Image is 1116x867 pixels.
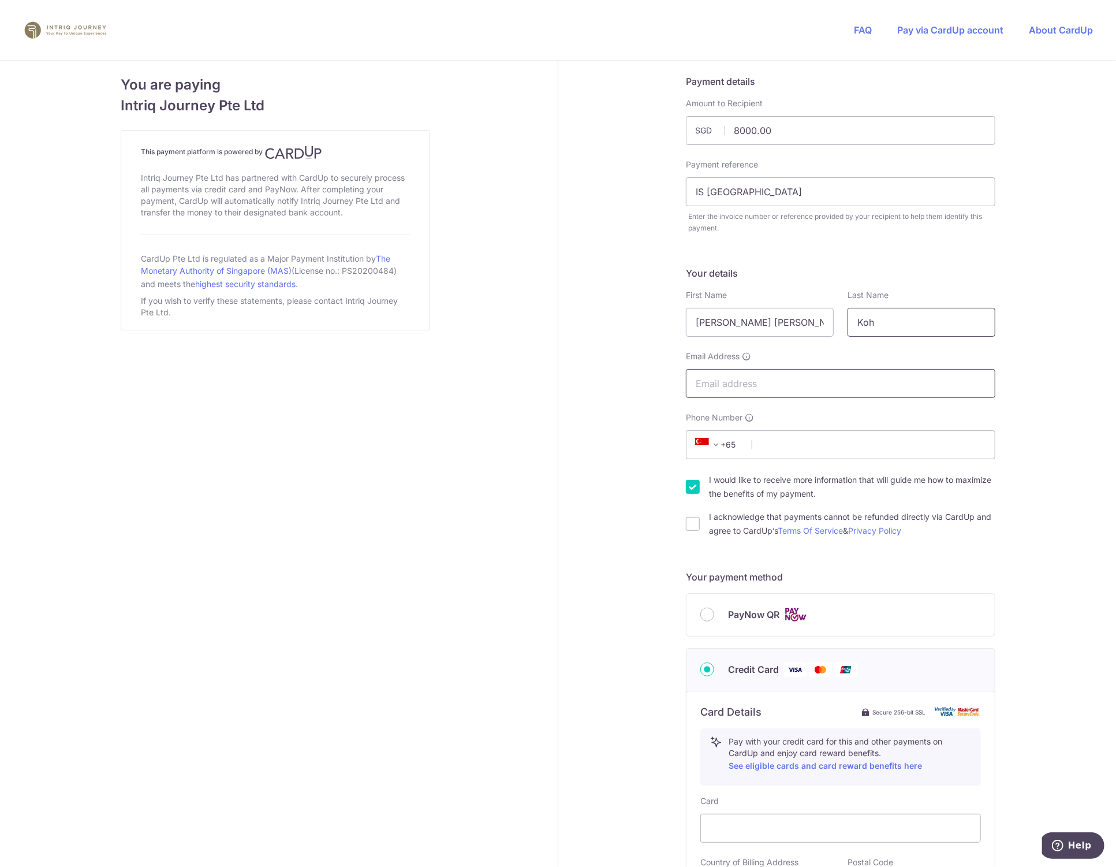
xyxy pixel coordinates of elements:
[897,24,1003,36] a: Pay via CardUp account
[141,293,410,321] div: If you wish to verify these statements, please contact Intriq Journey Pte Ltd.
[848,526,901,535] a: Privacy Policy
[728,608,779,622] span: PayNow QR
[686,116,995,145] input: Payment amount
[1042,832,1104,861] iframe: Opens a widget where you can find more information
[700,608,981,622] div: PayNow QR Cards logo
[121,75,430,95] span: You are paying
[709,473,995,501] label: I would like to receive more information that will guide me how to maximize the benefits of my pa...
[848,308,995,337] input: Last name
[686,308,834,337] input: First name
[709,510,995,538] label: I acknowledge that payments cannot be refunded directly via CardUp and agree to CardUp’s &
[686,266,995,280] h5: Your details
[695,438,723,452] span: +65
[854,24,872,36] a: FAQ
[809,663,832,677] img: Mastercard
[700,663,981,677] div: Credit Card Visa Mastercard Union Pay
[784,608,807,622] img: Cards logo
[695,125,725,136] span: SGD
[195,279,296,289] a: highest security standards
[700,795,719,807] label: Card
[872,708,925,717] span: Secure 256-bit SSL
[688,211,995,234] div: Enter the invoice number or reference provided by your recipient to help them identify this payment.
[778,526,843,535] a: Terms Of Service
[834,663,857,677] img: Union Pay
[265,146,322,159] img: CardUp
[686,159,758,170] label: Payment reference
[935,707,981,717] img: card secure
[121,95,430,116] span: Intriq Journey Pte Ltd
[729,761,922,771] a: See eligible cards and card reward benefits here
[141,249,410,293] div: CardUp Pte Ltd is regulated as a Major Payment Institution by (License no.: PS20200484) and meets...
[848,289,889,301] label: Last Name
[692,438,744,452] span: +65
[686,369,995,398] input: Email address
[700,705,762,719] h6: Card Details
[686,351,740,362] span: Email Address
[686,412,742,423] span: Phone Number
[729,736,971,773] p: Pay with your credit card for this and other payments on CardUp and enjoy card reward benefits.
[783,663,807,677] img: Visa
[141,146,410,159] h4: This payment platform is powered by
[728,663,779,676] span: Credit Card
[1029,24,1093,36] a: About CardUp
[686,289,727,301] label: First Name
[141,170,410,221] div: Intriq Journey Pte Ltd has partnered with CardUp to securely process all payments via credit card...
[710,821,971,835] iframe: Secure card payment input frame
[686,75,995,88] h5: Payment details
[686,570,995,584] h5: Your payment method
[686,98,763,109] label: Amount to Recipient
